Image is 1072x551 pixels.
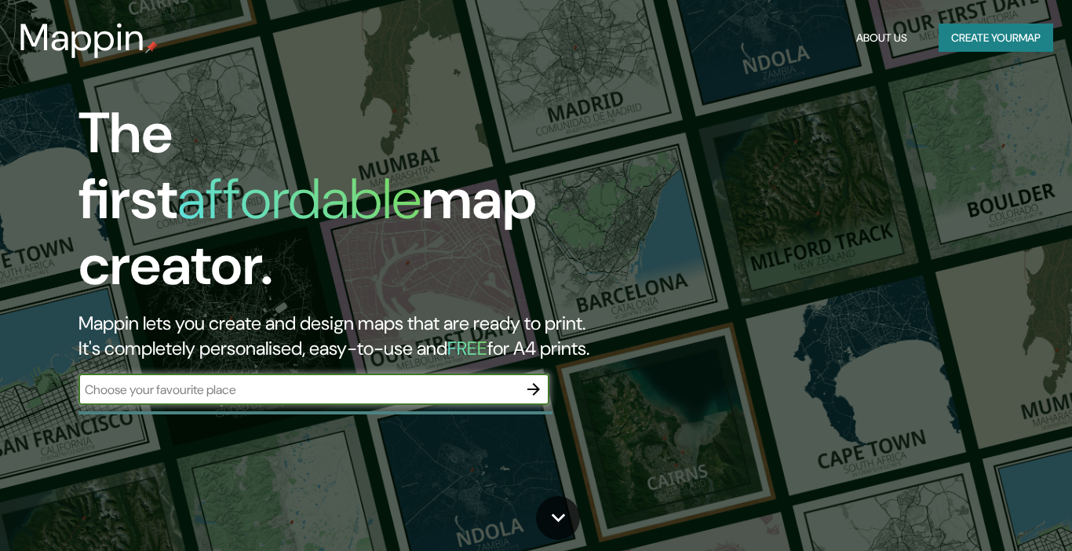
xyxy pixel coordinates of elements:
[78,311,614,361] h2: Mappin lets you create and design maps that are ready to print. It's completely personalised, eas...
[145,41,158,53] img: mappin-pin
[78,100,614,311] h1: The first map creator.
[177,162,421,235] h1: affordable
[447,336,487,360] h5: FREE
[19,16,145,60] h3: Mappin
[939,24,1053,53] button: Create yourmap
[850,24,913,53] button: About Us
[78,381,518,399] input: Choose your favourite place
